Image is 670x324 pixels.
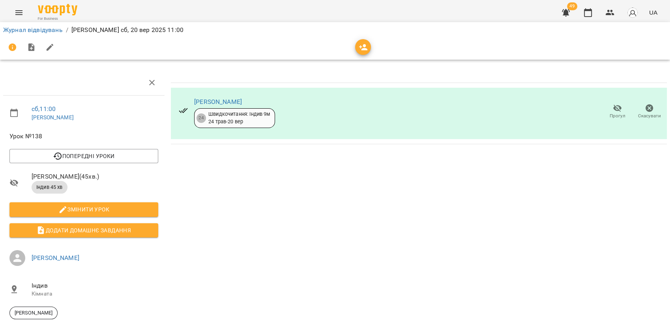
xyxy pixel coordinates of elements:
span: Змінити урок [16,205,152,214]
span: Попередні уроки [16,151,152,161]
div: [PERSON_NAME] [9,307,58,319]
div: 24 [197,113,206,123]
p: Кімната [32,290,158,298]
span: UA [649,8,657,17]
button: Прогул [601,101,633,123]
img: avatar_s.png [627,7,638,18]
span: Додати домашнє завдання [16,226,152,235]
a: [PERSON_NAME] [32,254,79,262]
span: [PERSON_NAME] ( 45 хв. ) [32,172,158,181]
a: Журнал відвідувань [3,26,63,34]
span: For Business [38,16,77,21]
button: UA [646,5,661,20]
span: Скасувати [638,113,661,119]
li: / [66,25,68,35]
p: [PERSON_NAME] сб, 20 вер 2025 11:00 [71,25,183,35]
span: Прогул [610,113,625,119]
span: Урок №138 [9,132,158,141]
button: Скасувати [633,101,665,123]
span: [PERSON_NAME] [10,309,57,316]
span: Індив 45 хв [32,184,67,191]
button: Попередні уроки [9,149,158,163]
a: [PERSON_NAME] [194,98,242,105]
button: Змінити урок [9,202,158,217]
button: Додати домашнє завдання [9,223,158,237]
a: [PERSON_NAME] [32,114,74,121]
nav: breadcrumb [3,25,667,35]
button: Menu [9,3,28,22]
img: Voopty Logo [38,4,77,15]
span: Індив [32,281,158,290]
div: Швидкочитання: Індив 9м 24 трав - 20 вер [208,111,270,125]
span: 49 [567,2,577,10]
a: сб , 11:00 [32,105,56,113]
